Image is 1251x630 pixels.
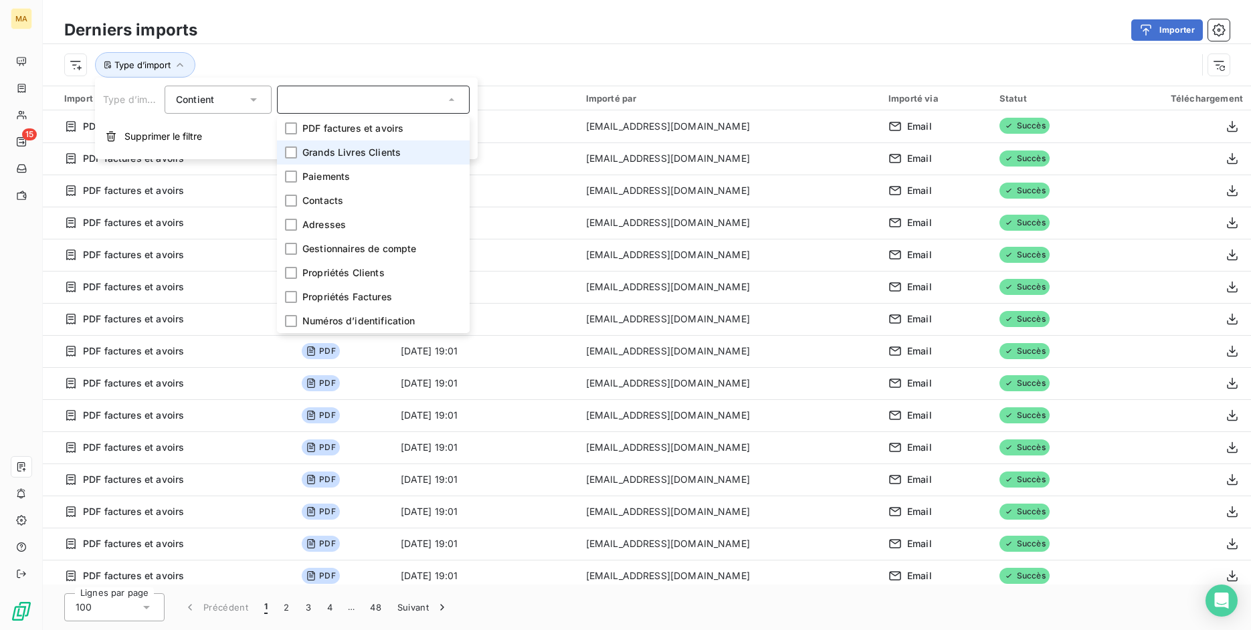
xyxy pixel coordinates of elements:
div: Date d’import [401,93,570,104]
td: [EMAIL_ADDRESS][DOMAIN_NAME] [578,271,880,303]
td: [DATE] 19:01 [393,431,578,463]
span: PDF factures et avoirs [83,537,184,550]
span: PDF [302,471,339,488]
span: Supprimer le filtre [124,130,202,143]
span: Contient [176,94,214,105]
span: Email [907,377,932,390]
span: 100 [76,601,92,614]
td: [EMAIL_ADDRESS][DOMAIN_NAME] [578,239,880,271]
td: [EMAIL_ADDRESS][DOMAIN_NAME] [578,175,880,207]
span: Succès [999,311,1050,327]
span: PDF factures et avoirs [83,409,184,422]
button: 48 [362,593,389,621]
span: Email [907,569,932,583]
span: Email [907,537,932,550]
td: [DATE] 19:01 [393,528,578,560]
button: Précédent [175,593,256,621]
span: Succès [999,247,1050,263]
div: Importé via [888,93,983,104]
span: Succès [999,279,1050,295]
td: [DATE] 19:01 [393,303,578,335]
span: 1 [264,601,268,614]
span: Email [907,312,932,326]
div: MA [11,8,32,29]
span: PDF factures et avoirs [83,569,184,583]
span: Succès [999,343,1050,359]
button: 1 [256,593,276,621]
span: PDF [302,504,339,520]
span: … [341,597,362,618]
td: [DATE] 19:01 [393,239,578,271]
button: 2 [276,593,297,621]
td: [DATE] 19:01 [393,110,578,142]
td: [EMAIL_ADDRESS][DOMAIN_NAME] [578,560,880,592]
span: Email [907,184,932,197]
span: PDF [302,568,339,584]
div: Open Intercom Messenger [1206,585,1238,617]
span: Email [907,344,932,358]
span: PDF factures et avoirs [83,184,184,197]
span: PDF factures et avoirs [83,441,184,454]
td: [EMAIL_ADDRESS][DOMAIN_NAME] [578,399,880,431]
button: Importer [1131,19,1203,41]
span: PDF factures et avoirs [83,120,184,133]
td: [DATE] 19:01 [393,496,578,528]
td: [DATE] 19:01 [393,207,578,239]
span: 15 [22,128,37,140]
span: Grands Livres Clients [302,146,401,159]
span: Adresses [302,218,346,231]
span: PDF [302,375,339,391]
span: Type d’import [114,60,171,70]
button: Suivant [389,593,457,621]
button: Supprimer le filtre [95,122,478,151]
span: PDF [302,407,339,423]
td: [EMAIL_ADDRESS][DOMAIN_NAME] [578,528,880,560]
div: Téléchargement [1111,93,1243,104]
span: Email [907,441,932,454]
span: Email [907,120,932,133]
td: [EMAIL_ADDRESS][DOMAIN_NAME] [578,303,880,335]
span: Gestionnaires de compte [302,242,416,255]
td: [DATE] 19:01 [393,399,578,431]
span: Paiements [302,170,350,183]
button: Type d’import [95,52,195,78]
span: Email [907,473,932,486]
span: PDF factures et avoirs [83,216,184,229]
span: PDF [302,439,339,455]
td: [EMAIL_ADDRESS][DOMAIN_NAME] [578,142,880,175]
span: Email [907,216,932,229]
span: Succès [999,118,1050,134]
span: PDF factures et avoirs [83,505,184,518]
span: Propriétés Factures [302,290,392,304]
td: [DATE] 19:01 [393,367,578,399]
span: PDF [302,536,339,552]
td: [EMAIL_ADDRESS][DOMAIN_NAME] [578,463,880,496]
span: Succès [999,150,1050,167]
span: PDF factures et avoirs [83,280,184,294]
span: Succès [999,407,1050,423]
span: PDF factures et avoirs [302,122,403,135]
td: [DATE] 19:01 [393,175,578,207]
div: Statut [999,93,1094,104]
span: Email [907,505,932,518]
span: PDF factures et avoirs [83,344,184,358]
span: Succès [999,183,1050,199]
span: Contacts [302,194,343,207]
span: Email [907,152,932,165]
div: Importé par [586,93,872,104]
td: [EMAIL_ADDRESS][DOMAIN_NAME] [578,335,880,367]
button: 3 [298,593,319,621]
td: [DATE] 19:01 [393,335,578,367]
button: 4 [319,593,341,621]
span: Succès [999,568,1050,584]
span: Succès [999,504,1050,520]
span: Type d’import [103,94,166,105]
span: Succès [999,375,1050,391]
td: [EMAIL_ADDRESS][DOMAIN_NAME] [578,110,880,142]
span: Succès [999,536,1050,552]
span: Numéros d’identification [302,314,415,328]
td: [DATE] 19:01 [393,463,578,496]
h3: Derniers imports [64,18,197,42]
span: Propriétés Clients [302,266,385,280]
span: PDF factures et avoirs [83,473,184,486]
